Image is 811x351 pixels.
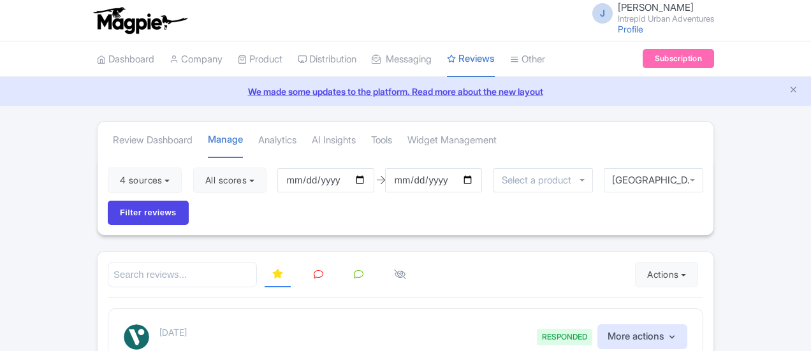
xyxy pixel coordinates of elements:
[124,324,149,350] img: Viator Logo
[635,262,698,287] button: Actions
[537,329,592,345] span: RESPONDED
[372,42,432,77] a: Messaging
[502,175,578,186] input: Select a product
[238,42,282,77] a: Product
[298,42,356,77] a: Distribution
[371,123,392,158] a: Tools
[159,326,187,339] p: [DATE]
[407,123,497,158] a: Widget Management
[97,42,154,77] a: Dashboard
[170,42,223,77] a: Company
[208,122,243,159] a: Manage
[618,24,643,34] a: Profile
[597,324,687,349] button: More actions
[91,6,189,34] img: logo-ab69f6fb50320c5b225c76a69d11143b.png
[447,41,495,78] a: Reviews
[8,85,803,98] a: We made some updates to the platform. Read more about the new layout
[618,1,694,13] span: [PERSON_NAME]
[510,42,545,77] a: Other
[612,175,695,186] div: [GEOGRAPHIC_DATA]
[258,123,296,158] a: Analytics
[108,262,257,288] input: Search reviews...
[643,49,714,68] a: Subscription
[113,123,193,158] a: Review Dashboard
[585,3,714,23] a: J [PERSON_NAME] Intrepid Urban Adventures
[592,3,613,24] span: J
[789,83,798,98] button: Close announcement
[108,168,182,193] button: 4 sources
[108,201,189,225] input: Filter reviews
[312,123,356,158] a: AI Insights
[618,15,714,23] small: Intrepid Urban Adventures
[193,168,267,193] button: All scores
